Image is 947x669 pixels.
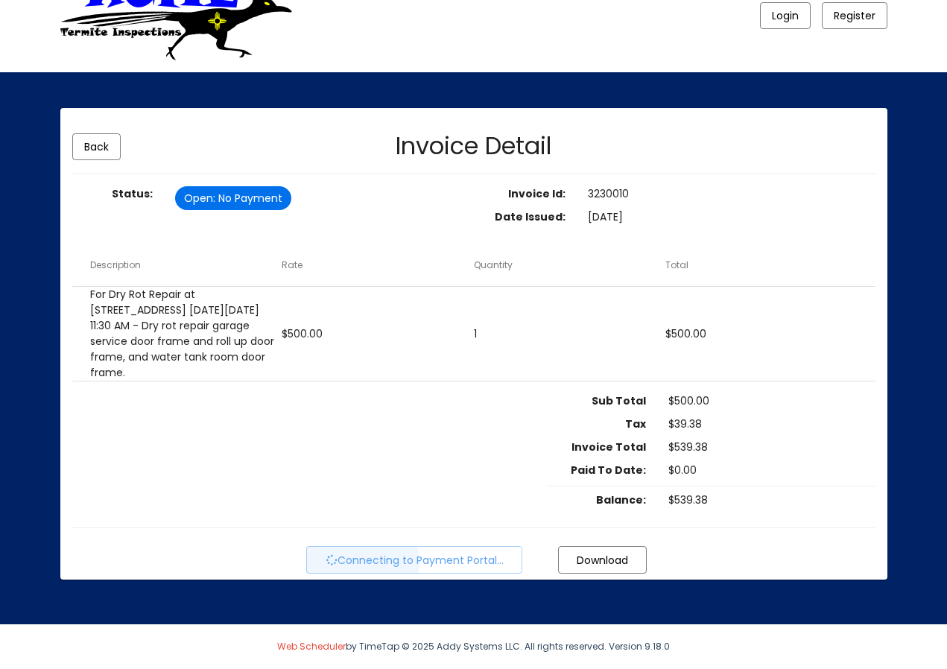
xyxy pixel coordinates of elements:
span: 3230010 [588,186,629,201]
strong: Invoice Id: [508,186,566,201]
div: by TimeTap © 2025 Addy Systems LLC. All rights reserved. Version 9.18.0 [49,624,899,669]
dd: $539.38 [657,440,875,457]
button: Change sorting for netAmount [665,259,688,272]
mat-chip: Open [175,186,291,210]
span: 1 [474,326,477,342]
strong: Tax [625,416,646,431]
dd: $39.38 [657,416,875,434]
strong: Sub Total [592,393,646,408]
span: For Dry Rot Repair at [STREET_ADDRESS] [DATE][DATE] 11:30 AM - Dry rot repair garage service door... [90,287,282,381]
button: Go Back [72,133,121,160]
button: Register [822,2,887,29]
dd: $0.00 [657,463,875,480]
span: Login [772,8,799,23]
dd: $539.38 [657,492,875,510]
span: Back [84,139,109,154]
dd: $500.00 [657,393,875,410]
button: Login [760,2,811,29]
button: Change sorting for rate [282,259,303,272]
strong: Status: [112,186,153,201]
h2: Invoice Detail [396,134,551,158]
a: Web Scheduler [277,640,346,653]
dd: [DATE] [577,209,887,226]
span: $500.00 [665,326,706,342]
span: $500.00 [282,326,323,342]
button: Change sorting for quantity [474,259,513,272]
strong: Paid To Date: [571,463,646,478]
span: Download [577,553,628,568]
button: Print Invoice [558,546,647,574]
button: Change sorting for description [90,259,141,272]
strong: Invoice Total [571,440,646,454]
strong: Date Issued: [495,209,566,224]
strong: Balance: [596,492,646,507]
span: Connecting to Payment Portal... [325,553,504,568]
span: : No Payment [213,191,282,206]
span: Register [834,8,875,23]
button: Pay Invoice [306,546,523,574]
